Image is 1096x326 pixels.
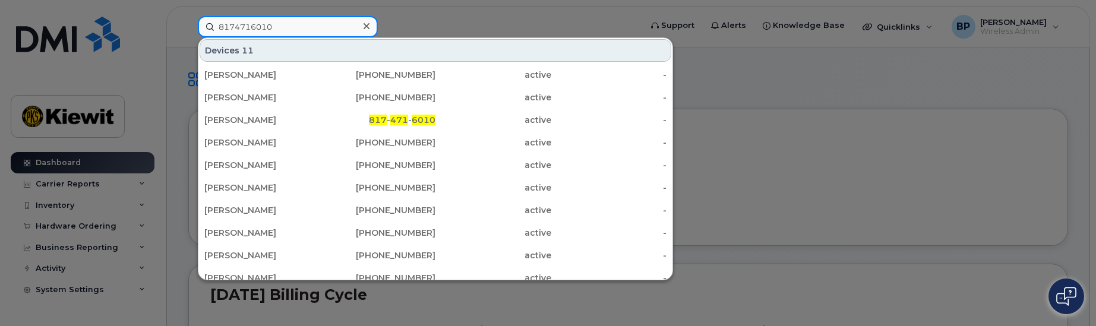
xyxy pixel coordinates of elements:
div: [PHONE_NUMBER] [320,137,436,148]
div: [PHONE_NUMBER] [320,272,436,284]
span: 11 [242,45,254,56]
div: - [551,159,667,171]
a: [PERSON_NAME][PHONE_NUMBER]active- [200,200,671,221]
div: active [435,182,551,194]
div: active [435,114,551,126]
div: active [435,137,551,148]
div: - [551,227,667,239]
div: - - [320,114,436,126]
div: [PHONE_NUMBER] [320,69,436,81]
div: active [435,69,551,81]
img: Open chat [1056,287,1076,306]
div: - [551,182,667,194]
div: active [435,227,551,239]
div: [PHONE_NUMBER] [320,227,436,239]
div: [PERSON_NAME] [204,249,320,261]
a: [PERSON_NAME][PHONE_NUMBER]active- [200,154,671,176]
div: [PERSON_NAME] [204,272,320,284]
div: [PERSON_NAME] [204,159,320,171]
div: - [551,91,667,103]
a: [PERSON_NAME][PHONE_NUMBER]active- [200,132,671,153]
a: [PERSON_NAME][PHONE_NUMBER]active- [200,267,671,289]
div: [PERSON_NAME] [204,182,320,194]
span: 6010 [412,115,435,125]
a: [PERSON_NAME][PHONE_NUMBER]active- [200,64,671,86]
a: [PERSON_NAME]817-471-6010active- [200,109,671,131]
div: [PERSON_NAME] [204,91,320,103]
div: - [551,137,667,148]
a: [PERSON_NAME][PHONE_NUMBER]active- [200,87,671,108]
div: [PERSON_NAME] [204,114,320,126]
div: Devices [200,39,671,62]
a: [PERSON_NAME][PHONE_NUMBER]active- [200,222,671,243]
div: [PERSON_NAME] [204,204,320,216]
span: 471 [390,115,408,125]
div: [PHONE_NUMBER] [320,91,436,103]
div: - [551,204,667,216]
div: [PERSON_NAME] [204,137,320,148]
span: 817 [369,115,387,125]
div: - [551,249,667,261]
div: [PHONE_NUMBER] [320,204,436,216]
div: active [435,249,551,261]
div: active [435,159,551,171]
div: - [551,114,667,126]
div: active [435,204,551,216]
div: active [435,272,551,284]
div: [PHONE_NUMBER] [320,182,436,194]
div: [PERSON_NAME] [204,69,320,81]
div: - [551,272,667,284]
div: - [551,69,667,81]
a: [PERSON_NAME][PHONE_NUMBER]active- [200,245,671,266]
div: active [435,91,551,103]
div: [PHONE_NUMBER] [320,159,436,171]
div: [PHONE_NUMBER] [320,249,436,261]
a: [PERSON_NAME][PHONE_NUMBER]active- [200,177,671,198]
div: [PERSON_NAME] [204,227,320,239]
